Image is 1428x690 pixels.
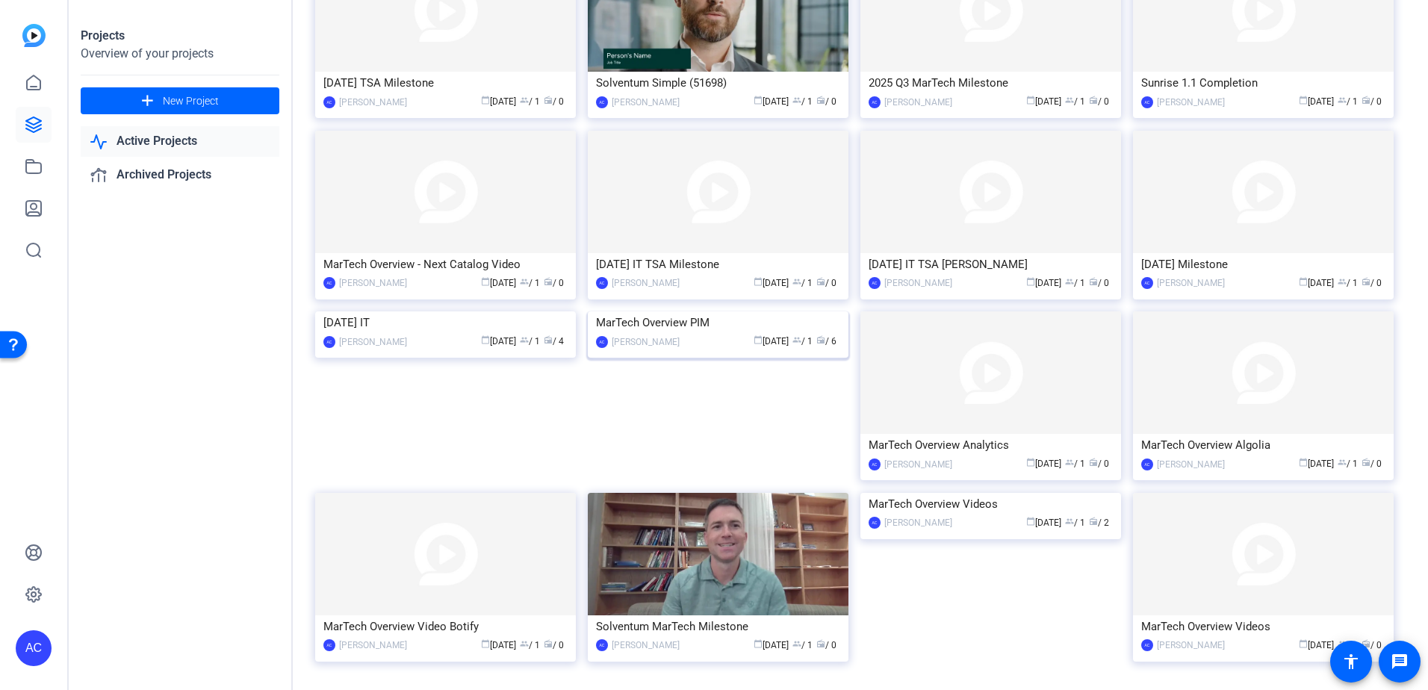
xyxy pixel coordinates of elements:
[754,277,763,286] span: calendar_today
[596,72,840,94] div: Solventum Simple (51698)
[1065,458,1074,467] span: group
[596,615,840,638] div: Solventum MarTech Milestone
[22,24,46,47] img: blue-gradient.svg
[1089,96,1098,105] span: radio
[596,311,840,334] div: MarTech Overview PIM
[1141,72,1385,94] div: Sunrise 1.1 Completion
[869,72,1113,94] div: 2025 Q3 MarTech Milestone
[323,615,568,638] div: MarTech Overview Video Botify
[323,72,568,94] div: [DATE] TSA Milestone
[323,277,335,289] div: AC
[1141,615,1385,638] div: MarTech Overview Videos
[544,278,564,288] span: / 0
[1299,458,1308,467] span: calendar_today
[1065,517,1085,528] span: / 1
[1299,640,1334,650] span: [DATE]
[1141,96,1153,108] div: AC
[481,335,490,344] span: calendar_today
[1026,96,1035,105] span: calendar_today
[138,92,157,111] mat-icon: add
[481,640,516,650] span: [DATE]
[1157,276,1225,290] div: [PERSON_NAME]
[596,253,840,276] div: [DATE] IT TSA Milestone
[1089,278,1109,288] span: / 0
[323,639,335,651] div: AC
[81,27,279,45] div: Projects
[544,639,553,648] span: radio
[1089,517,1098,526] span: radio
[1342,653,1360,671] mat-icon: accessibility
[1299,459,1334,469] span: [DATE]
[1026,278,1061,288] span: [DATE]
[884,515,952,530] div: [PERSON_NAME]
[792,96,801,105] span: group
[816,640,836,650] span: / 0
[1362,277,1370,286] span: radio
[792,639,801,648] span: group
[1157,95,1225,110] div: [PERSON_NAME]
[1026,96,1061,107] span: [DATE]
[1299,639,1308,648] span: calendar_today
[1362,278,1382,288] span: / 0
[1141,277,1153,289] div: AC
[1065,96,1085,107] span: / 1
[481,336,516,346] span: [DATE]
[869,459,881,470] div: AC
[792,336,813,346] span: / 1
[596,639,608,651] div: AC
[481,639,490,648] span: calendar_today
[1362,458,1370,467] span: radio
[1065,278,1085,288] span: / 1
[792,278,813,288] span: / 1
[754,639,763,648] span: calendar_today
[792,96,813,107] span: / 1
[816,278,836,288] span: / 0
[884,276,952,290] div: [PERSON_NAME]
[1391,653,1409,671] mat-icon: message
[884,457,952,472] div: [PERSON_NAME]
[339,335,407,349] div: [PERSON_NAME]
[1141,434,1385,456] div: MarTech Overview Algolia
[323,96,335,108] div: AC
[81,45,279,63] div: Overview of your projects
[792,335,801,344] span: group
[1157,638,1225,653] div: [PERSON_NAME]
[1338,639,1347,648] span: group
[754,336,789,346] span: [DATE]
[869,253,1113,276] div: [DATE] IT TSA [PERSON_NAME]
[520,96,540,107] span: / 1
[792,277,801,286] span: group
[1026,459,1061,469] span: [DATE]
[163,93,219,109] span: New Project
[1299,277,1308,286] span: calendar_today
[544,336,564,346] span: / 4
[481,96,516,107] span: [DATE]
[1338,458,1347,467] span: group
[1026,517,1035,526] span: calendar_today
[1338,459,1358,469] span: / 1
[1338,277,1347,286] span: group
[1299,278,1334,288] span: [DATE]
[1065,277,1074,286] span: group
[1065,96,1074,105] span: group
[1362,96,1382,107] span: / 0
[1141,459,1153,470] div: AC
[612,95,680,110] div: [PERSON_NAME]
[520,278,540,288] span: / 1
[544,277,553,286] span: radio
[323,311,568,334] div: [DATE] IT
[81,126,279,157] a: Active Projects
[1338,96,1358,107] span: / 1
[544,335,553,344] span: radio
[1026,517,1061,528] span: [DATE]
[520,639,529,648] span: group
[754,335,763,344] span: calendar_today
[596,336,608,348] div: AC
[612,638,680,653] div: [PERSON_NAME]
[481,96,490,105] span: calendar_today
[869,277,881,289] div: AC
[869,434,1113,456] div: MarTech Overview Analytics
[520,640,540,650] span: / 1
[869,517,881,529] div: AC
[1362,459,1382,469] span: / 0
